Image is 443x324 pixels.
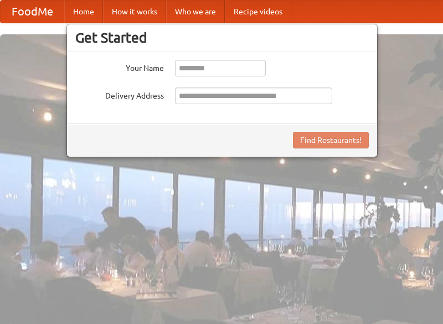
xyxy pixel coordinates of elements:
a: Home [64,1,103,23]
a: FoodMe [1,1,64,23]
label: Delivery Address [75,88,164,101]
button: Find Restaurants! [293,132,369,148]
label: Your Name [75,60,164,74]
a: Who we are [166,1,225,23]
h3: Get Started [75,29,369,46]
a: Recipe videos [225,1,291,23]
a: How it works [103,1,166,23]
